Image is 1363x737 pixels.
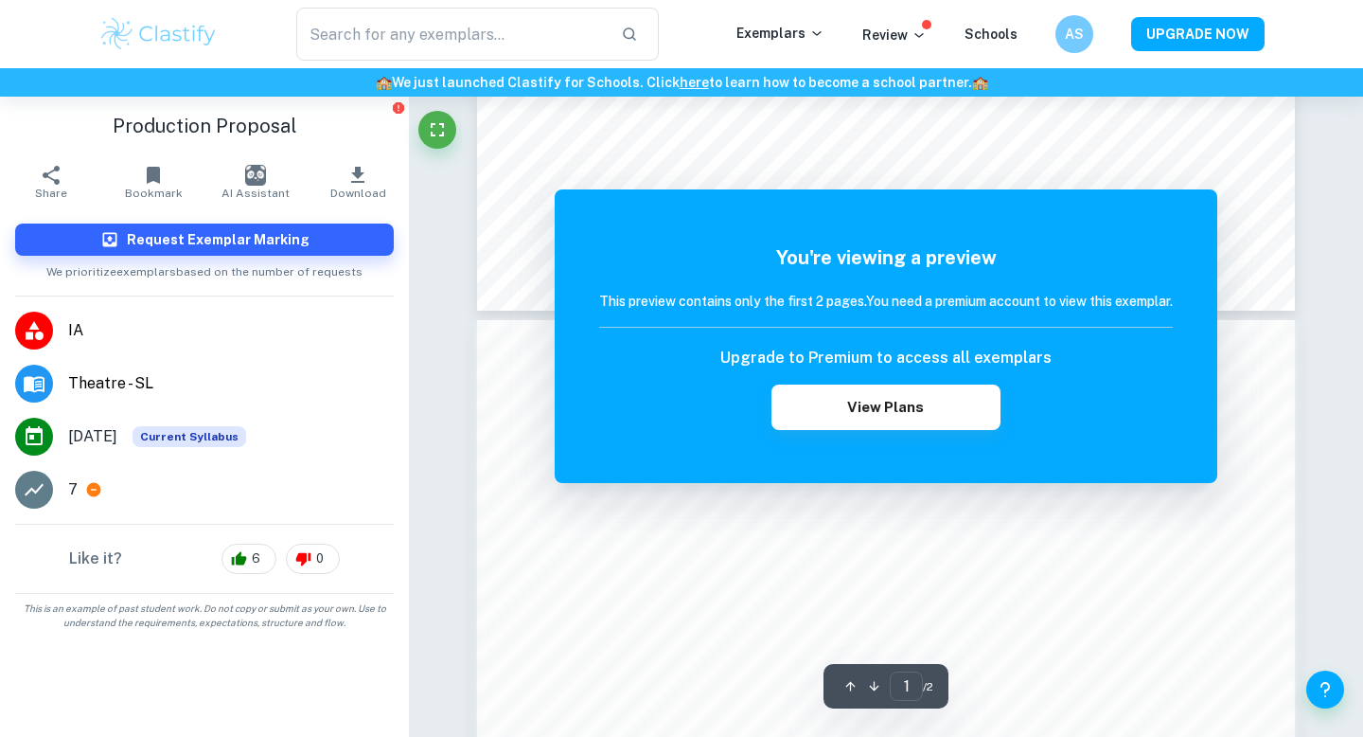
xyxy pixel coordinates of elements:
[376,75,392,90] span: 🏫
[127,229,310,250] h6: Request Exemplar Marking
[245,165,266,186] img: AI Assistant
[307,155,409,208] button: Download
[972,75,988,90] span: 🏫
[15,112,394,140] h1: Production Proposal
[1131,17,1265,51] button: UPGRADE NOW
[391,100,405,115] button: Report issue
[221,187,290,200] span: AI Assistant
[4,72,1359,93] h6: We just launched Clastify for Schools. Click to learn how to become a school partner.
[125,187,183,200] span: Bookmark
[965,27,1018,42] a: Schools
[35,187,67,200] span: Share
[68,319,394,342] span: IA
[599,291,1173,312] h6: This preview contains only the first 2 pages. You need a premium account to view this exemplar.
[306,549,334,568] span: 0
[204,155,307,208] button: AI Assistant
[1064,24,1086,45] h6: AS
[102,155,204,208] button: Bookmark
[296,8,606,61] input: Search for any exemplars...
[923,678,933,695] span: / 2
[862,25,927,45] p: Review
[133,426,246,447] span: Current Syllabus
[241,549,271,568] span: 6
[68,372,394,395] span: Theatre - SL
[1055,15,1093,53] button: AS
[15,224,394,256] button: Request Exemplar Marking
[736,23,824,44] p: Exemplars
[771,385,1000,430] button: View Plans
[8,602,401,630] span: This is an example of past student work. Do not copy or submit as your own. Use to understand the...
[46,256,363,280] span: We prioritize exemplars based on the number of requests
[69,548,122,570] h6: Like it?
[720,347,1052,369] h6: Upgrade to Premium to access all exemplars
[330,187,386,200] span: Download
[68,425,117,448] span: [DATE]
[68,478,78,501] p: 7
[133,426,246,447] div: This exemplar is based on the current syllabus. Feel free to refer to it for inspiration/ideas wh...
[599,243,1173,272] h5: You're viewing a preview
[98,15,219,53] img: Clastify logo
[680,75,709,90] a: here
[1306,671,1344,709] button: Help and Feedback
[418,111,456,149] button: Fullscreen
